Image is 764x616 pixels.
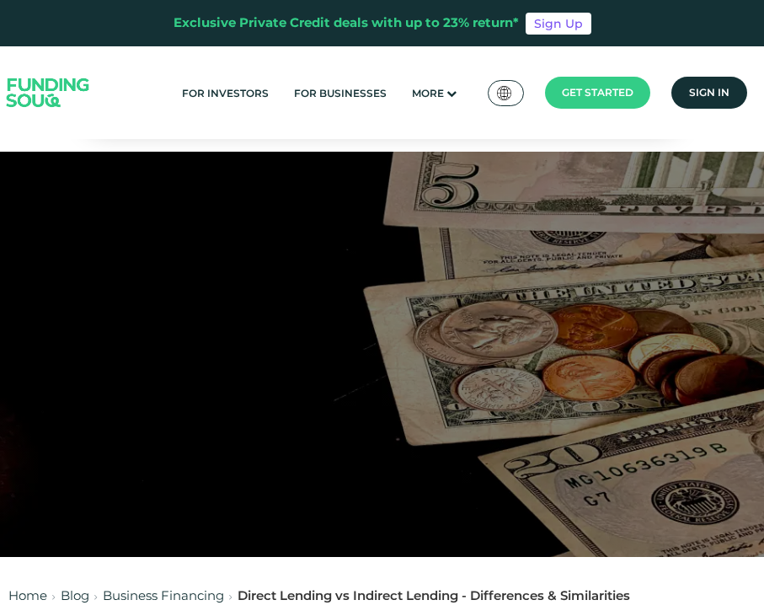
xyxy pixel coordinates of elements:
a: Business Financing [103,587,224,603]
div: Exclusive Private Credit deals with up to 23% return* [174,13,519,33]
a: Sign Up [526,13,591,35]
a: Sign in [671,77,747,109]
span: Get started [562,86,633,99]
a: For Businesses [290,79,391,107]
img: SA Flag [497,86,512,100]
a: Home [8,587,47,603]
a: Blog [61,587,89,603]
div: Direct Lending vs Indirect Lending - Differences & Similarities [238,587,630,606]
span: Sign in [689,86,729,99]
a: For Investors [178,79,273,107]
span: More [412,87,444,99]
